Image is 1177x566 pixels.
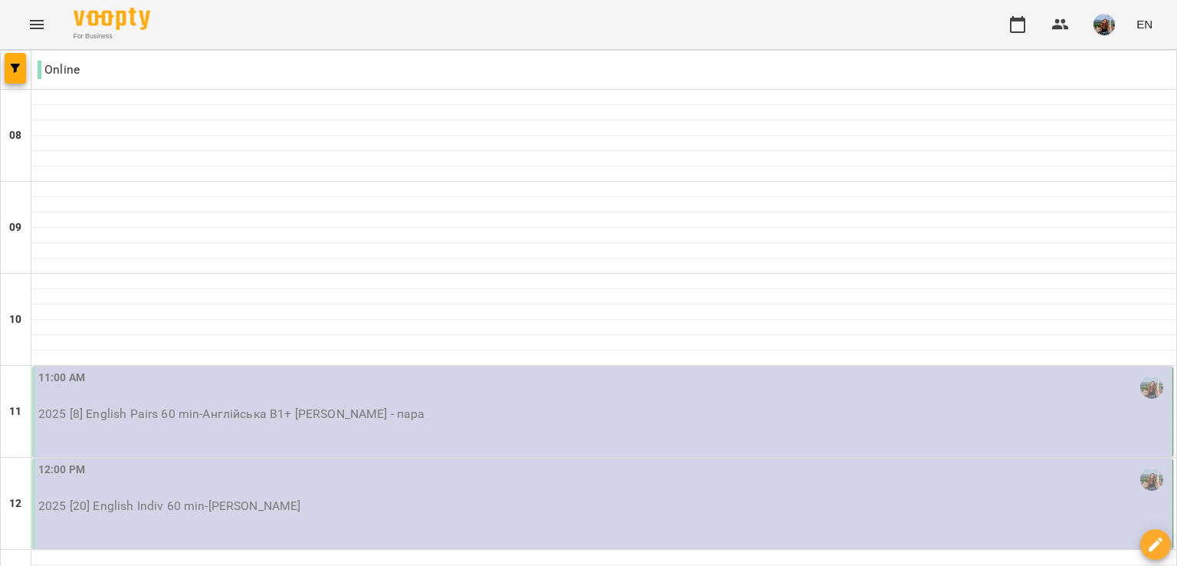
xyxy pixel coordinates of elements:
[9,127,21,144] h6: 08
[1093,14,1115,35] img: fade860515acdeec7c3b3e8f399b7c1b.jpg
[9,495,21,512] h6: 12
[9,403,21,420] h6: 11
[38,497,1169,515] p: 2025 [20] English Indiv 60 min - [PERSON_NAME]
[1140,468,1163,491] img: Лебеденко Катерина (а)
[38,405,1169,423] p: 2025 [8] English Pairs 60 min - Англійська В1+ [PERSON_NAME] - пара
[9,311,21,328] h6: 10
[1130,10,1159,38] button: EN
[1136,16,1152,32] span: EN
[9,219,21,236] h6: 09
[1140,376,1163,399] img: Лебеденко Катерина (а)
[74,31,150,41] span: For Business
[38,370,85,387] label: 11:00 AM
[38,61,80,79] p: Online
[38,462,85,479] label: 12:00 PM
[18,6,55,43] button: Menu
[74,8,150,30] img: Voopty Logo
